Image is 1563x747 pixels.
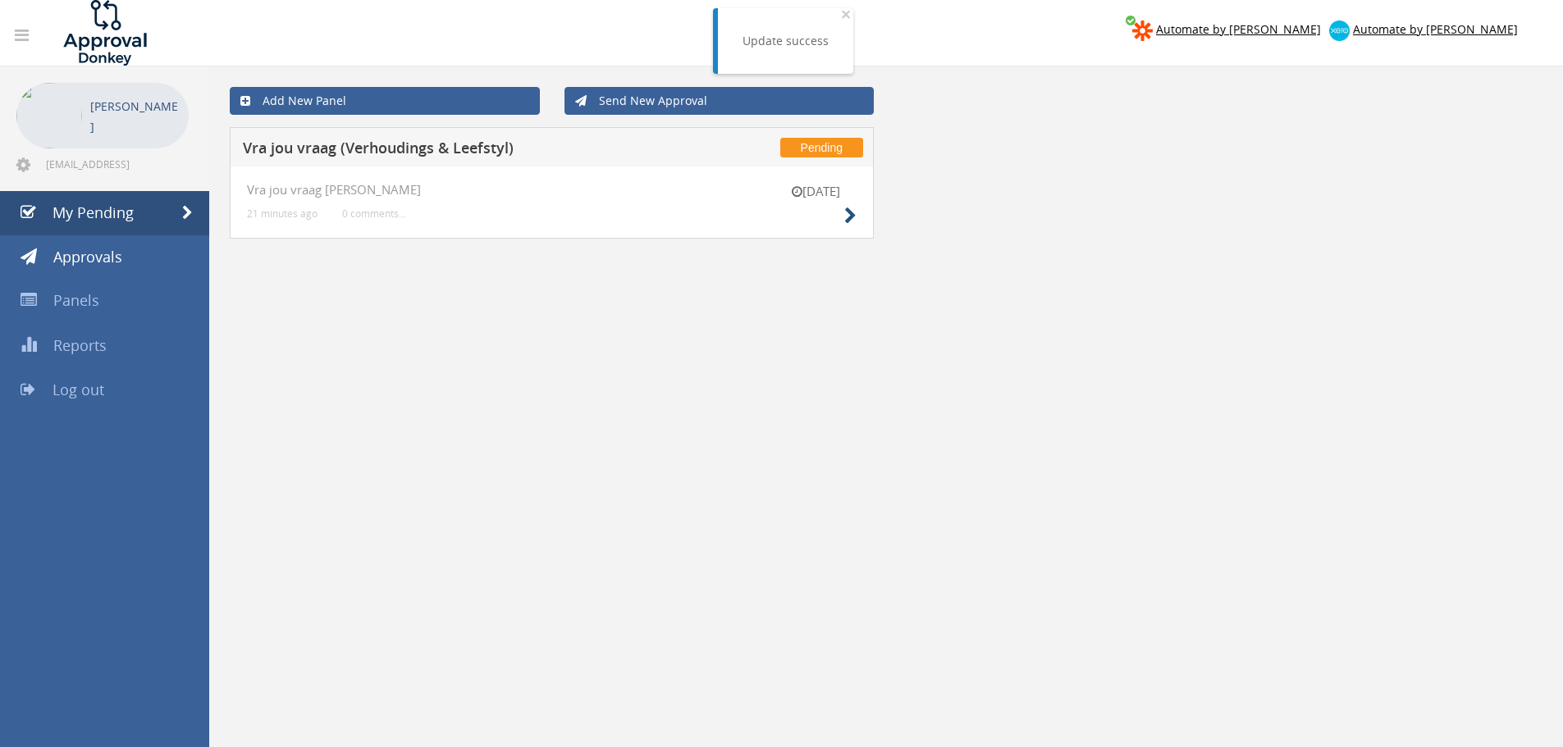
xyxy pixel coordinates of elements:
[53,247,122,266] span: Approvals
[743,33,829,49] div: Update success
[243,140,675,161] h5: Vra jou vraag (Verhoudings & Leefstyl)
[247,207,318,220] small: 21 minutes ago
[53,335,107,355] span: Reports
[90,96,181,137] p: [PERSON_NAME]
[342,207,406,220] small: 0 comments...
[1353,21,1518,37] span: Automate by [PERSON_NAME]
[1329,20,1350,41] img: xero-logo.png
[53,380,104,399] span: Log out
[564,87,875,115] a: Send New Approval
[247,183,857,197] h4: Vra jou vraag [PERSON_NAME]
[53,290,99,310] span: Panels
[1156,21,1321,37] span: Automate by [PERSON_NAME]
[775,183,857,200] small: [DATE]
[780,138,863,157] span: Pending
[53,203,134,222] span: My Pending
[230,87,540,115] a: Add New Panel
[46,157,185,171] span: [EMAIL_ADDRESS][DOMAIN_NAME]
[1132,20,1153,41] img: zapier-logomark.png
[841,2,851,25] span: ×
